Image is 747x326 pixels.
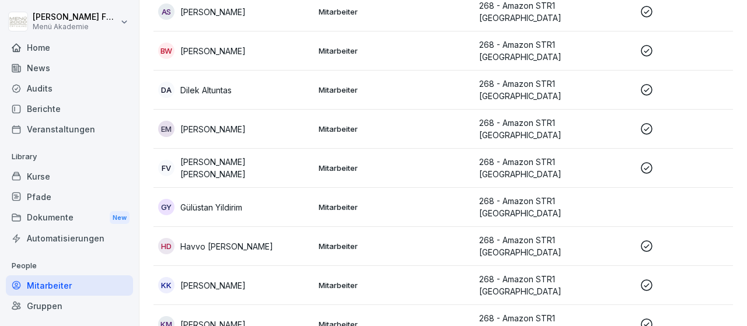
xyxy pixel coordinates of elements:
p: Library [6,148,133,166]
p: Mitarbeiter [319,45,470,56]
p: [PERSON_NAME] [180,279,246,292]
a: Kurse [6,166,133,187]
a: Home [6,37,133,58]
div: KK [158,277,174,293]
p: 268 - Amazon STR1 [GEOGRAPHIC_DATA] [479,78,630,102]
div: FV [158,160,174,176]
a: Gruppen [6,296,133,316]
p: People [6,257,133,275]
a: Audits [6,78,133,99]
p: [PERSON_NAME] [180,123,246,135]
p: Mitarbeiter [319,163,470,173]
div: AS [158,3,174,20]
p: Dilek Altuntas [180,84,232,96]
div: BW [158,43,174,59]
p: Mitarbeiter [319,85,470,95]
p: [PERSON_NAME] [180,45,246,57]
p: 268 - Amazon STR1 [GEOGRAPHIC_DATA] [479,156,630,180]
p: Mitarbeiter [319,241,470,251]
div: EM [158,121,174,137]
p: Havvo [PERSON_NAME] [180,240,273,253]
div: Dokumente [6,207,133,229]
p: Gülüstan Yildirim [180,201,242,213]
p: Mitarbeiter [319,280,470,290]
a: Automatisierungen [6,228,133,248]
div: DA [158,82,174,98]
a: Mitarbeiter [6,275,133,296]
p: Menü Akademie [33,23,118,31]
p: 268 - Amazon STR1 [GEOGRAPHIC_DATA] [479,38,630,63]
p: 268 - Amazon STR1 [GEOGRAPHIC_DATA] [479,273,630,297]
a: Pfade [6,187,133,207]
p: 268 - Amazon STR1 [GEOGRAPHIC_DATA] [479,117,630,141]
p: [PERSON_NAME] [180,6,246,18]
p: Mitarbeiter [319,6,470,17]
div: HD [158,238,174,254]
p: 268 - Amazon STR1 [GEOGRAPHIC_DATA] [479,234,630,258]
div: New [110,211,130,225]
div: GY [158,199,174,215]
p: [PERSON_NAME] Faschon [33,12,118,22]
p: Mitarbeiter [319,202,470,212]
p: Mitarbeiter [319,124,470,134]
a: News [6,58,133,78]
a: DokumenteNew [6,207,133,229]
a: Veranstaltungen [6,119,133,139]
p: [PERSON_NAME] [PERSON_NAME] [180,156,309,180]
p: 268 - Amazon STR1 [GEOGRAPHIC_DATA] [479,195,630,219]
a: Berichte [6,99,133,119]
